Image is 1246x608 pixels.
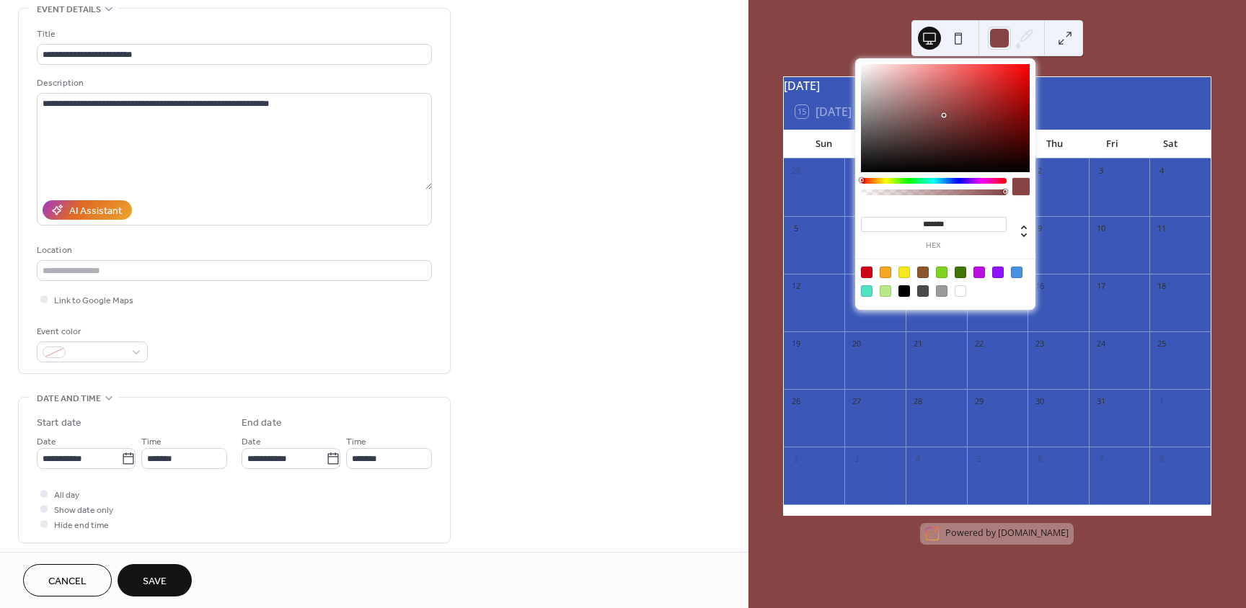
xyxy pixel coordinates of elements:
[242,434,261,450] span: Date
[788,452,804,468] div: 2
[1154,279,1170,295] div: 18
[849,279,865,295] div: 13
[1032,452,1048,468] div: 6
[69,204,122,219] div: AI Assistant
[48,574,87,589] span: Cancel
[849,452,865,468] div: 3
[849,164,865,179] div: 29
[898,267,910,278] div: #F8E71C
[1093,394,1109,410] div: 31
[955,267,966,278] div: #417505
[910,394,926,410] div: 28
[971,452,987,468] div: 5
[37,324,145,339] div: Event color
[1154,164,1170,179] div: 4
[37,27,429,42] div: Title
[788,279,804,295] div: 12
[1093,164,1109,179] div: 3
[1093,221,1109,237] div: 10
[1154,394,1170,410] div: 1
[971,394,987,410] div: 29
[54,293,133,308] span: Link to Google Maps
[143,574,167,589] span: Save
[1032,221,1048,237] div: 9
[1032,336,1048,352] div: 23
[917,285,929,297] div: #4A4A4A
[1154,452,1170,468] div: 8
[788,336,804,352] div: 19
[23,564,112,596] button: Cancel
[1032,279,1048,295] div: 16
[1154,336,1170,352] div: 25
[1093,336,1109,352] div: 24
[936,267,947,278] div: #7ED321
[998,527,1069,539] a: [DOMAIN_NAME]
[242,416,282,431] div: End date
[849,336,865,352] div: 20
[54,518,109,533] span: Hide end time
[1093,279,1109,295] div: 17
[861,242,1007,250] label: hex
[37,416,81,431] div: Start date
[37,391,101,406] span: Date and time
[54,488,79,503] span: All day
[1154,221,1170,237] div: 11
[973,267,985,278] div: #BD10E0
[1011,267,1022,278] div: #4A90E2
[910,452,926,468] div: 4
[971,336,987,352] div: 22
[37,76,429,91] div: Description
[992,267,1004,278] div: #9013FE
[37,2,101,17] span: Event details
[849,221,865,237] div: 6
[1084,130,1141,158] div: Fri
[788,164,804,179] div: 28
[37,434,56,450] span: Date
[784,77,1211,94] div: [DATE]
[936,285,947,297] div: #9B9B9B
[118,564,192,596] button: Save
[853,130,911,158] div: Mon
[849,394,865,410] div: 27
[54,503,113,518] span: Show date only
[880,267,891,278] div: #F5A623
[1141,130,1199,158] div: Sat
[788,394,804,410] div: 26
[795,130,853,158] div: Sun
[788,221,804,237] div: 5
[910,336,926,352] div: 21
[917,267,929,278] div: #8B572A
[861,285,872,297] div: #50E3C2
[955,285,966,297] div: #FFFFFF
[1026,130,1084,158] div: Thu
[861,267,872,278] div: #D0021B
[1032,394,1048,410] div: 30
[880,285,891,297] div: #B8E986
[1093,452,1109,468] div: 7
[898,285,910,297] div: #000000
[43,200,132,220] button: AI Assistant
[945,527,1069,539] div: Powered by
[37,243,429,258] div: Location
[346,434,366,450] span: Time
[1032,164,1048,179] div: 2
[141,434,162,450] span: Time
